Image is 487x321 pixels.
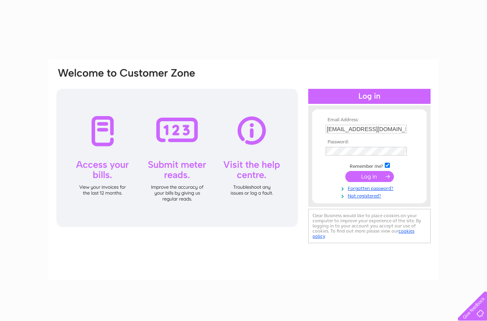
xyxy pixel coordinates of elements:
[326,191,415,199] a: Not registered?
[324,117,415,123] th: Email Address:
[326,184,415,191] a: Forgotten password?
[324,161,415,169] td: Remember me?
[324,139,415,145] th: Password:
[345,171,394,182] input: Submit
[308,209,431,243] div: Clear Business would like to place cookies on your computer to improve your experience of the sit...
[313,228,414,239] a: cookies policy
